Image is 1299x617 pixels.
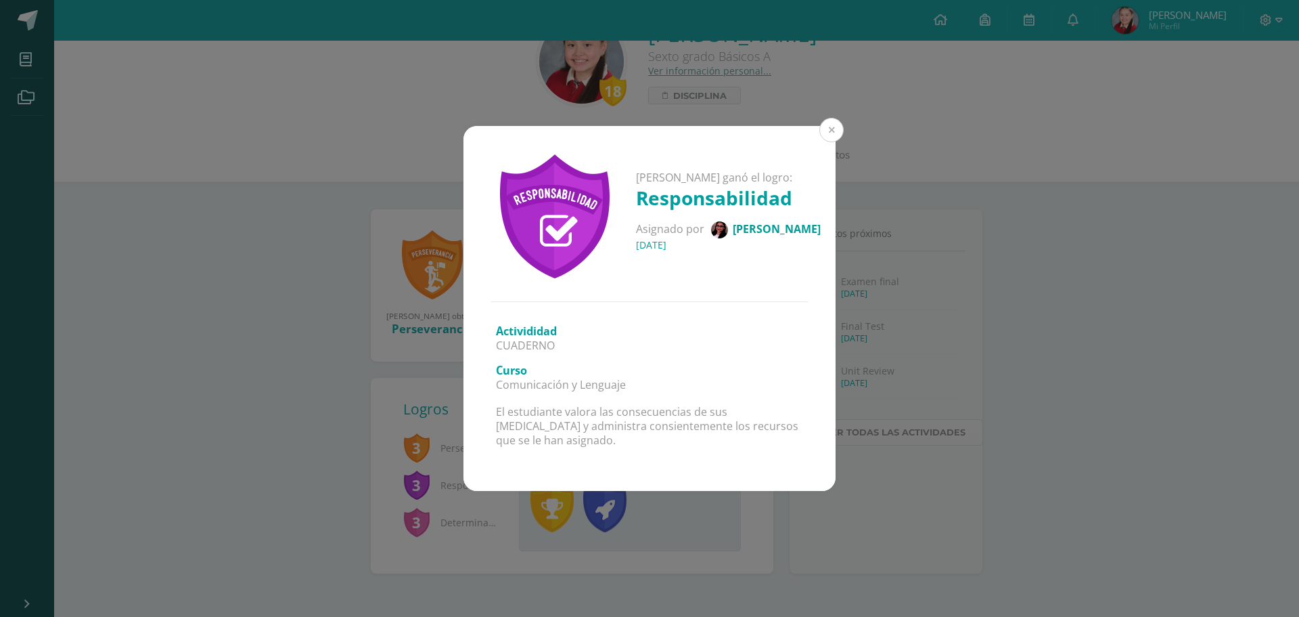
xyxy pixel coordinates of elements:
span: [PERSON_NAME] [733,221,821,236]
p: El estudiante valora las consecuencias de sus [MEDICAL_DATA] y administra consientemente los recu... [496,405,803,447]
h3: Activididad [496,324,803,339]
p: Asignado por [636,221,821,238]
button: Close (Esc) [819,118,844,142]
h3: Curso [496,363,803,378]
p: CUADERNO [496,339,803,353]
h4: [DATE] [636,238,821,251]
img: a8c661132332245212186e152e7fb942.png [711,221,728,238]
p: Comunicación y Lenguaje [496,378,803,392]
p: [PERSON_NAME] ganó el logro: [636,171,821,185]
h1: Responsabilidad [636,185,821,211]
